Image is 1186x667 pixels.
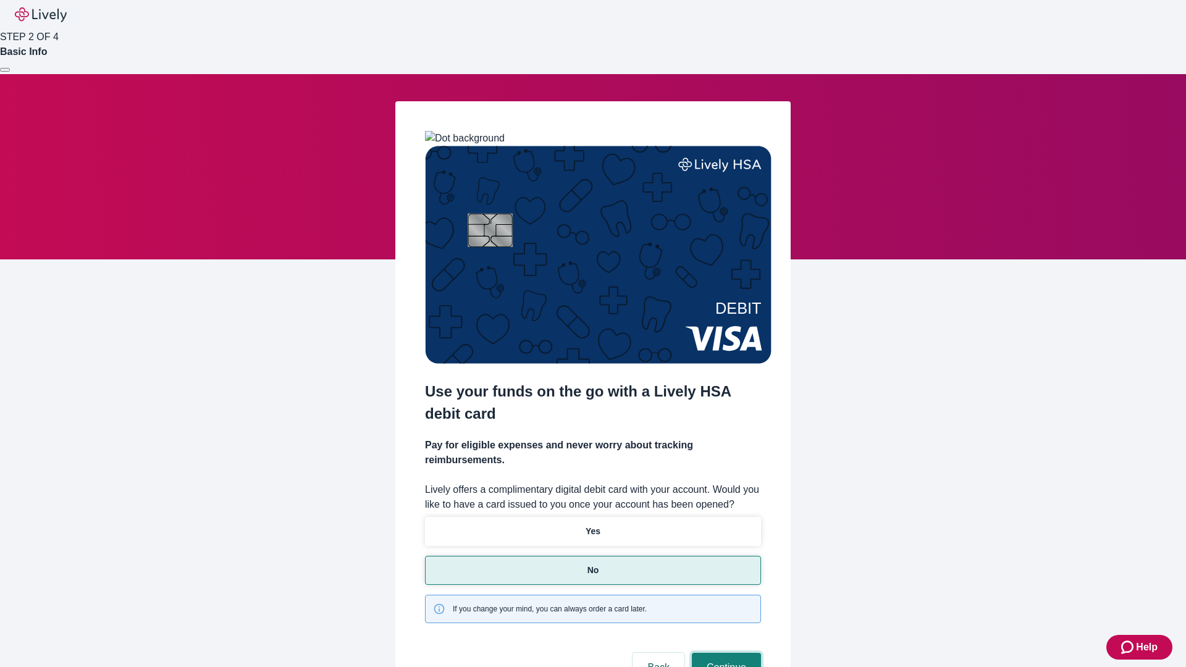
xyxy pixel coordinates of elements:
h2: Use your funds on the go with a Lively HSA debit card [425,380,761,425]
img: Debit card [425,146,772,364]
button: No [425,556,761,585]
span: Help [1136,640,1158,655]
button: Zendesk support iconHelp [1106,635,1172,660]
label: Lively offers a complimentary digital debit card with your account. Would you like to have a card... [425,482,761,512]
p: Yes [586,525,600,538]
img: Dot background [425,131,505,146]
img: Lively [15,7,67,22]
span: If you change your mind, you can always order a card later. [453,603,647,615]
p: No [587,564,599,577]
button: Yes [425,517,761,546]
svg: Zendesk support icon [1121,640,1136,655]
h4: Pay for eligible expenses and never worry about tracking reimbursements. [425,438,761,468]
